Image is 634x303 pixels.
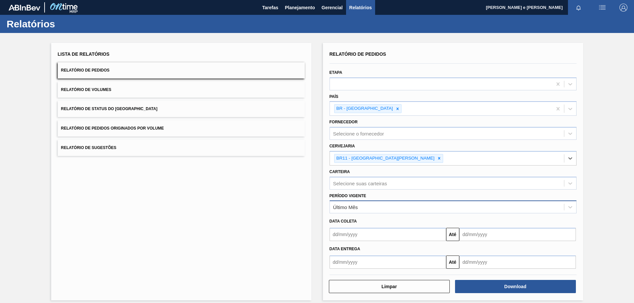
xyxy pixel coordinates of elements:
[459,256,576,269] input: dd/mm/yyyy
[330,144,355,148] label: Cervejaria
[330,194,366,198] label: Período Vigente
[330,169,350,174] label: Carteira
[349,4,372,12] span: Relatórios
[58,140,305,156] button: Relatório de Sugestões
[58,101,305,117] button: Relatório de Status do [GEOGRAPHIC_DATA]
[330,219,357,224] span: Data coleta
[333,180,387,186] div: Selecione suas carteiras
[58,51,110,57] span: Lista de Relatórios
[285,4,315,12] span: Planejamento
[322,4,343,12] span: Gerencial
[262,4,278,12] span: Tarefas
[568,3,589,12] button: Notificações
[335,105,394,113] div: BR - [GEOGRAPHIC_DATA]
[330,247,360,251] span: Data entrega
[459,228,576,241] input: dd/mm/yyyy
[335,154,436,163] div: BR11 - [GEOGRAPHIC_DATA][PERSON_NAME]
[333,204,358,210] div: Último Mês
[619,4,627,12] img: Logout
[330,228,446,241] input: dd/mm/yyyy
[58,62,305,78] button: Relatório de Pedidos
[598,4,606,12] img: userActions
[330,70,342,75] label: Etapa
[455,280,576,293] button: Download
[330,120,358,124] label: Fornecedor
[330,51,386,57] span: Relatório de Pedidos
[330,94,338,99] label: País
[330,256,446,269] input: dd/mm/yyyy
[58,82,305,98] button: Relatório de Volumes
[61,87,111,92] span: Relatório de Volumes
[61,68,110,73] span: Relatório de Pedidos
[446,228,459,241] button: Até
[446,256,459,269] button: Até
[58,120,305,136] button: Relatório de Pedidos Originados por Volume
[333,131,384,136] div: Selecione o fornecedor
[61,145,117,150] span: Relatório de Sugestões
[9,5,40,11] img: TNhmsLtSVTkK8tSr43FrP2fwEKptu5GPRR3wAAAABJRU5ErkJggg==
[61,126,164,131] span: Relatório de Pedidos Originados por Volume
[329,280,450,293] button: Limpar
[61,106,158,111] span: Relatório de Status do [GEOGRAPHIC_DATA]
[7,20,124,28] h1: Relatórios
